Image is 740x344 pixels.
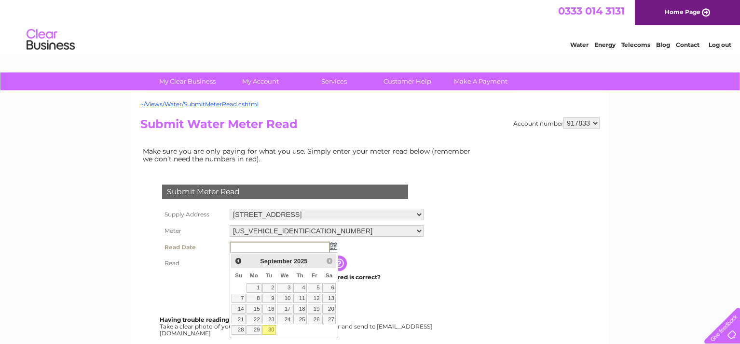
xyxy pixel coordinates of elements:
span: Saturday [326,272,332,278]
a: 18 [293,304,307,314]
h2: Submit Water Meter Read [140,117,600,136]
a: 4 [293,283,307,293]
a: 15 [247,304,261,314]
a: Prev [233,255,244,266]
div: Account number [513,117,600,129]
span: September [260,258,292,265]
a: 19 [308,304,321,314]
a: 23 [262,315,276,324]
th: Read Date [160,239,227,256]
a: 0333 014 3131 [558,5,625,17]
a: Telecoms [621,41,650,48]
a: 1 [247,283,261,293]
a: My Account [221,72,301,90]
a: Make A Payment [441,72,521,90]
a: 14 [232,304,245,314]
a: 10 [277,294,292,303]
span: Prev [234,257,242,265]
a: 16 [262,304,276,314]
a: Services [294,72,374,90]
a: 13 [322,294,336,303]
a: 17 [277,304,292,314]
span: Tuesday [266,272,272,278]
div: Submit Meter Read [162,185,408,199]
span: 2025 [294,258,307,265]
a: 9 [262,294,276,303]
a: 20 [322,304,336,314]
span: Friday [312,272,317,278]
a: Blog [656,41,670,48]
a: 28 [232,325,245,335]
input: Information [331,256,349,271]
th: Meter [160,223,227,239]
img: logo.png [26,25,75,55]
a: 24 [277,315,292,324]
a: 30 [262,325,276,335]
a: Contact [676,41,699,48]
span: Sunday [235,272,242,278]
a: My Clear Business [148,72,227,90]
th: Read [160,256,227,271]
div: Clear Business is a trading name of Verastar Limited (registered in [GEOGRAPHIC_DATA] No. 3667643... [143,5,599,47]
a: 7 [232,294,245,303]
a: 12 [308,294,321,303]
div: Take a clear photo of your readings, tell us which supply it's for and send to [EMAIL_ADDRESS][DO... [160,316,434,336]
a: 22 [247,315,261,324]
a: 21 [232,315,245,324]
a: Energy [594,41,616,48]
a: 26 [308,315,321,324]
td: Make sure you are only paying for what you use. Simply enter your meter read below (remember we d... [140,145,478,165]
a: 8 [247,294,261,303]
td: Are you sure the read you have entered is correct? [227,271,426,284]
a: Water [570,41,589,48]
a: 11 [293,294,307,303]
a: 29 [247,325,261,335]
span: Wednesday [280,272,288,278]
img: ... [330,242,337,250]
a: Customer Help [368,72,447,90]
a: Log out [708,41,731,48]
span: Thursday [297,272,303,278]
span: Monday [250,272,258,278]
a: 3 [277,283,292,293]
a: 27 [322,315,336,324]
a: 2 [262,283,276,293]
b: Having trouble reading your meter? [160,316,268,323]
th: Supply Address [160,206,227,223]
a: 25 [293,315,307,324]
a: 5 [308,283,321,293]
a: ~/Views/Water/SubmitMeterRead.cshtml [140,100,259,108]
a: 6 [322,283,336,293]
